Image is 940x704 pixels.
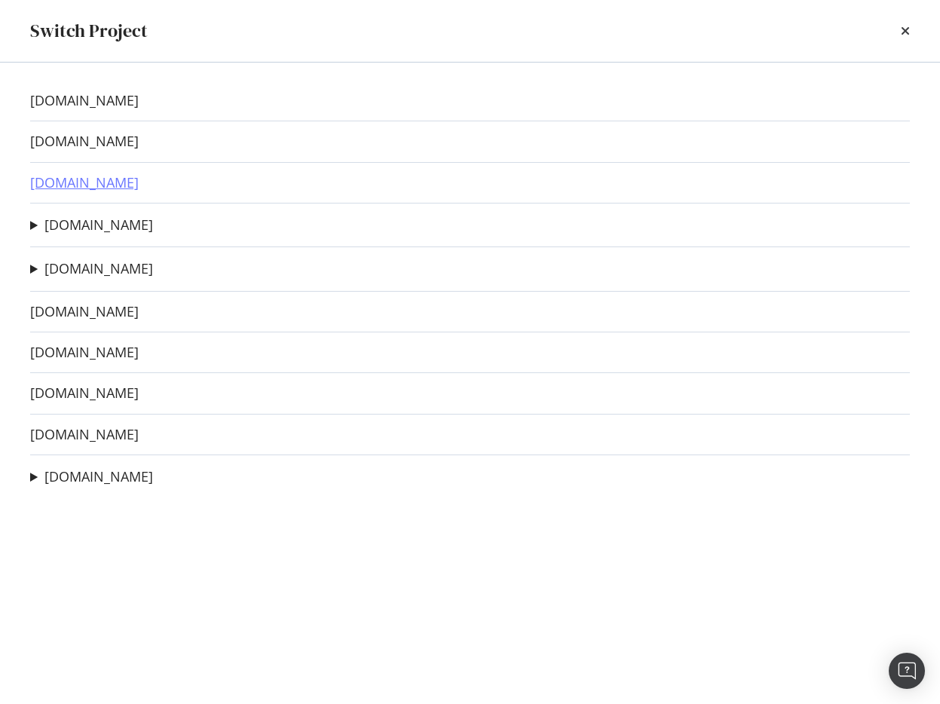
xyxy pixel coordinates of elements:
a: [DOMAIN_NAME] [30,427,139,442]
a: [DOMAIN_NAME] [44,261,153,277]
div: Open Intercom Messenger [889,653,925,689]
a: [DOMAIN_NAME] [30,93,139,109]
summary: [DOMAIN_NAME] [30,467,153,487]
a: [DOMAIN_NAME] [44,217,153,233]
a: [DOMAIN_NAME] [30,133,139,149]
a: [DOMAIN_NAME] [30,385,139,401]
summary: [DOMAIN_NAME] [30,216,153,235]
div: Switch Project [30,18,148,44]
div: times [901,18,910,44]
a: [DOMAIN_NAME] [30,175,139,191]
a: [DOMAIN_NAME] [44,469,153,485]
a: [DOMAIN_NAME] [30,344,139,360]
summary: [DOMAIN_NAME] [30,259,153,279]
a: [DOMAIN_NAME] [30,304,139,320]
